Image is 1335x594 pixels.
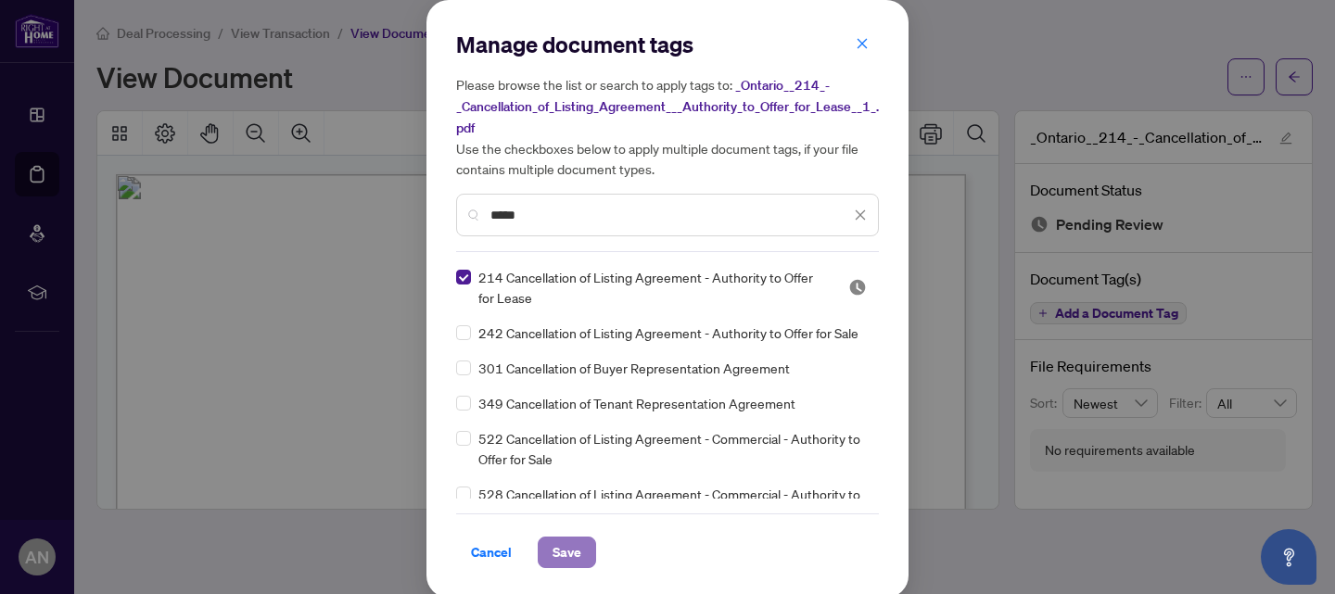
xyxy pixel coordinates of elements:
[1261,529,1316,585] button: Open asap
[553,537,581,567] span: Save
[856,37,869,50] span: close
[478,322,858,343] span: 242 Cancellation of Listing Agreement - Authority to Offer for Sale
[478,393,795,413] span: 349 Cancellation of Tenant Representation Agreement
[471,537,512,567] span: Cancel
[456,30,879,59] h2: Manage document tags
[456,74,879,179] h5: Please browse the list or search to apply tags to: Use the checkboxes below to apply multiple doc...
[538,537,596,568] button: Save
[848,278,867,297] span: Pending Review
[478,428,868,469] span: 522 Cancellation of Listing Agreement - Commercial - Authority to Offer for Sale
[854,209,867,221] span: close
[456,77,879,136] span: _Ontario__214_-_Cancellation_of_Listing_Agreement___Authority_to_Offer_for_Lease__1_.pdf
[478,484,868,524] span: 528 Cancellation of Listing Agreement - Commercial - Authority to Offer for Lease
[456,537,527,568] button: Cancel
[478,267,826,308] span: 214 Cancellation of Listing Agreement - Authority to Offer for Lease
[848,278,867,297] img: status
[478,358,790,378] span: 301 Cancellation of Buyer Representation Agreement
